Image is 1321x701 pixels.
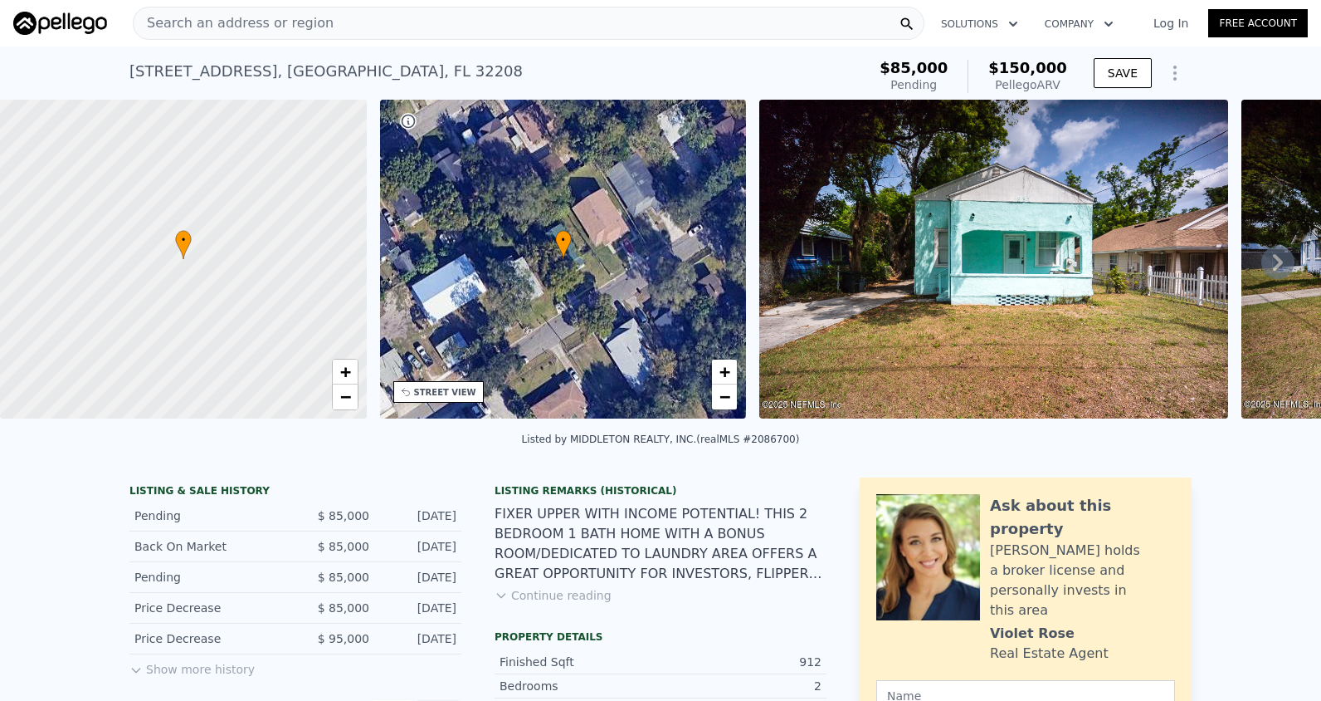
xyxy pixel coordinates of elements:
[495,504,826,584] div: FIXER UPPER WITH INCOME POTENTIAL! THIS 2 BEDROOM 1 BATH HOME WITH A BONUS ROOM/DEDICATED TO LAUN...
[318,571,369,584] span: $ 85,000
[1133,15,1208,32] a: Log In
[1094,58,1152,88] button: SAVE
[880,59,948,76] span: $85,000
[1158,56,1192,90] button: Show Options
[175,233,192,248] span: •
[134,630,282,647] div: Price Decrease
[134,538,282,555] div: Back On Market
[500,654,660,670] div: Finished Sqft
[990,541,1175,620] div: [PERSON_NAME] holds a broker license and personally invests in this area
[414,386,476,399] div: STREET VIEW
[660,678,821,694] div: 2
[522,434,800,445] div: Listed by MIDDLETON REALTY, INC. (realMLS #2086700)
[988,59,1067,76] span: $150,000
[880,76,948,93] div: Pending
[719,386,730,407] span: −
[134,569,282,586] div: Pending
[988,76,1067,93] div: Pellego ARV
[555,230,572,259] div: •
[495,587,612,604] button: Continue reading
[318,509,369,522] span: $ 85,000
[383,569,456,586] div: [DATE]
[129,60,523,83] div: [STREET_ADDRESS] , [GEOGRAPHIC_DATA] , FL 32208
[13,12,107,35] img: Pellego
[495,630,826,644] div: Property details
[134,600,282,616] div: Price Decrease
[555,233,572,248] span: •
[719,361,730,382] span: +
[175,230,192,259] div: •
[318,540,369,553] span: $ 85,000
[928,9,1031,39] button: Solutions
[495,484,826,498] div: Listing Remarks (Historical)
[712,385,737,409] a: Zoom out
[1031,9,1127,39] button: Company
[129,654,255,678] button: Show more history
[990,494,1175,541] div: Ask about this property
[318,601,369,615] span: $ 85,000
[383,538,456,555] div: [DATE]
[383,630,456,647] div: [DATE]
[339,361,350,382] span: +
[134,507,282,524] div: Pending
[134,13,334,33] span: Search an address or region
[333,385,358,409] a: Zoom out
[318,632,369,645] span: $ 95,000
[759,100,1228,419] img: Sale: 158160619 Parcel: 34246592
[660,654,821,670] div: 912
[383,507,456,524] div: [DATE]
[333,360,358,385] a: Zoom in
[990,644,1109,664] div: Real Estate Agent
[712,360,737,385] a: Zoom in
[129,484,461,501] div: LISTING & SALE HISTORY
[500,678,660,694] div: Bedrooms
[990,624,1075,644] div: Violet Rose
[1208,9,1308,37] a: Free Account
[383,600,456,616] div: [DATE]
[339,386,350,407] span: −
